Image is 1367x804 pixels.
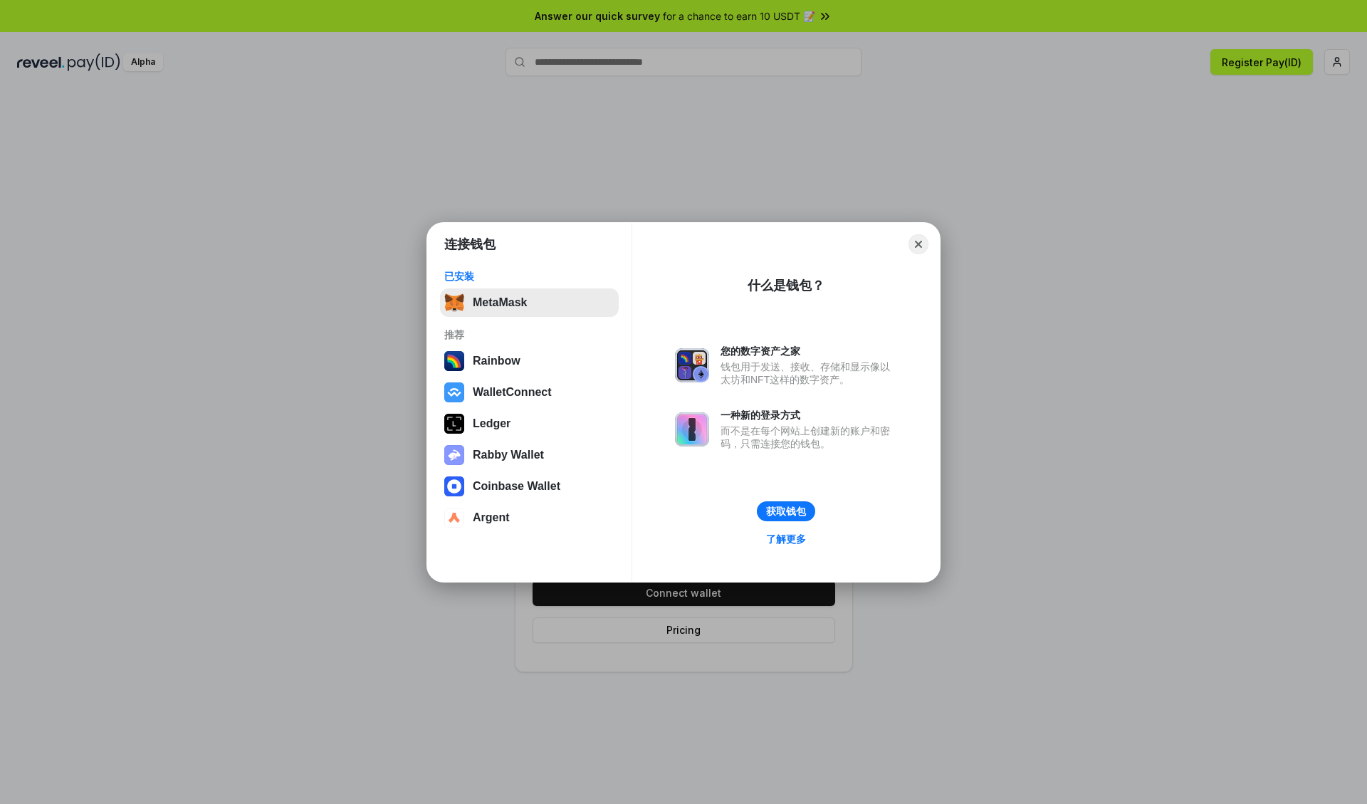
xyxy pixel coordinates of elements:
[721,345,897,357] div: 您的数字资产之家
[444,328,614,341] div: 推荐
[473,386,552,399] div: WalletConnect
[444,476,464,496] img: svg+xml,%3Csvg%20width%3D%2228%22%20height%3D%2228%22%20viewBox%3D%220%200%2028%2028%22%20fill%3D...
[440,503,619,532] button: Argent
[444,293,464,313] img: svg+xml,%3Csvg%20fill%3D%22none%22%20height%3D%2233%22%20viewBox%3D%220%200%2035%2033%22%20width%...
[440,347,619,375] button: Rainbow
[444,445,464,465] img: svg+xml,%3Csvg%20xmlns%3D%22http%3A%2F%2Fwww.w3.org%2F2000%2Fsvg%22%20fill%3D%22none%22%20viewBox...
[721,409,897,422] div: 一种新的登录方式
[473,480,560,493] div: Coinbase Wallet
[473,511,510,524] div: Argent
[757,501,815,521] button: 获取钱包
[675,348,709,382] img: svg+xml,%3Csvg%20xmlns%3D%22http%3A%2F%2Fwww.w3.org%2F2000%2Fsvg%22%20fill%3D%22none%22%20viewBox...
[444,508,464,528] img: svg+xml,%3Csvg%20width%3D%2228%22%20height%3D%2228%22%20viewBox%3D%220%200%2028%2028%22%20fill%3D...
[748,277,824,294] div: 什么是钱包？
[473,449,544,461] div: Rabby Wallet
[473,296,527,309] div: MetaMask
[444,382,464,402] img: svg+xml,%3Csvg%20width%3D%2228%22%20height%3D%2228%22%20viewBox%3D%220%200%2028%2028%22%20fill%3D...
[444,270,614,283] div: 已安装
[473,355,520,367] div: Rainbow
[766,533,806,545] div: 了解更多
[766,505,806,518] div: 获取钱包
[908,234,928,254] button: Close
[440,378,619,407] button: WalletConnect
[440,288,619,317] button: MetaMask
[440,441,619,469] button: Rabby Wallet
[444,236,496,253] h1: 连接钱包
[473,417,510,430] div: Ledger
[758,530,815,548] a: 了解更多
[675,412,709,447] img: svg+xml,%3Csvg%20xmlns%3D%22http%3A%2F%2Fwww.w3.org%2F2000%2Fsvg%22%20fill%3D%22none%22%20viewBox...
[721,360,897,386] div: 钱包用于发送、接收、存储和显示像以太坊和NFT这样的数字资产。
[440,472,619,501] button: Coinbase Wallet
[444,414,464,434] img: svg+xml,%3Csvg%20xmlns%3D%22http%3A%2F%2Fwww.w3.org%2F2000%2Fsvg%22%20width%3D%2228%22%20height%3...
[444,351,464,371] img: svg+xml,%3Csvg%20width%3D%22120%22%20height%3D%22120%22%20viewBox%3D%220%200%20120%20120%22%20fil...
[721,424,897,450] div: 而不是在每个网站上创建新的账户和密码，只需连接您的钱包。
[440,409,619,438] button: Ledger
